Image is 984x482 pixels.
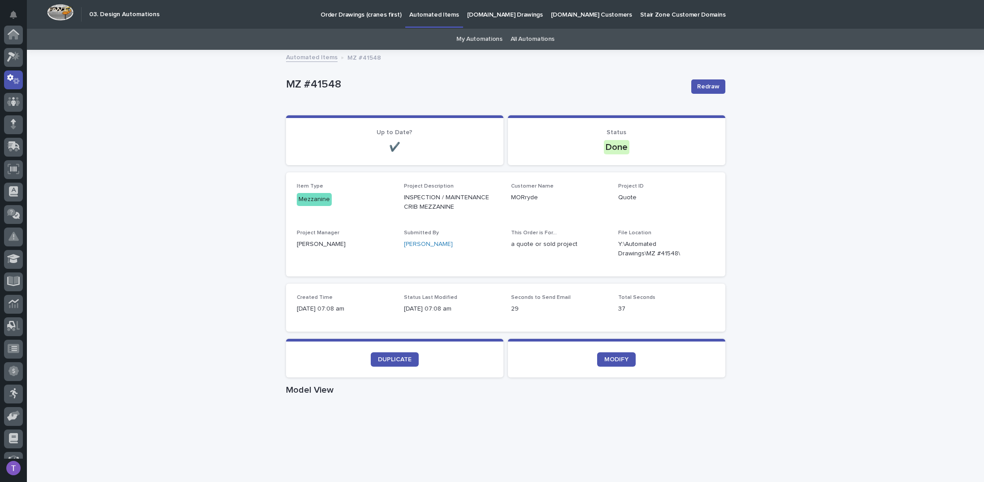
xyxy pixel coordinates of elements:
[604,140,629,154] div: Done
[404,230,439,236] span: Submitted By
[297,295,333,300] span: Created Time
[618,295,655,300] span: Total Seconds
[4,459,23,478] button: users-avatar
[378,356,412,363] span: DUPLICATE
[618,304,715,314] p: 37
[286,52,338,62] a: Automated Items
[4,5,23,24] button: Notifications
[286,385,725,395] h1: Model View
[11,11,23,25] div: Notifications
[404,193,500,212] p: INSPECTION / MAINTENANCE CRIB MEZZANINE
[618,193,715,202] p: Quote
[297,230,339,236] span: Project Manager
[404,240,453,249] a: [PERSON_NAME]
[511,193,607,202] p: MORryde
[47,4,74,21] img: Workspace Logo
[297,240,393,249] p: [PERSON_NAME]
[697,82,720,91] span: Redraw
[347,52,381,62] p: MZ #41548
[597,352,636,367] a: MODIFY
[404,304,500,314] p: [DATE] 07:08 am
[297,304,393,314] p: [DATE] 07:08 am
[511,29,555,50] a: All Automations
[618,184,644,189] span: Project ID
[89,11,160,18] h2: 03. Design Automations
[371,352,419,367] a: DUPLICATE
[456,29,503,50] a: My Automations
[691,79,725,94] button: Redraw
[297,193,332,206] div: Mezzanine
[404,295,457,300] span: Status Last Modified
[297,184,323,189] span: Item Type
[286,78,684,91] p: MZ #41548
[511,230,557,236] span: This Order is For...
[511,304,607,314] p: 29
[607,129,626,136] span: Status
[618,240,693,259] : Y:\Automated Drawings\MZ #41548\
[511,184,554,189] span: Customer Name
[511,240,607,249] p: a quote or sold project
[604,356,629,363] span: MODIFY
[618,230,651,236] span: File Location
[377,129,412,136] span: Up to Date?
[297,142,493,153] p: ✔️
[404,184,454,189] span: Project Description
[511,295,571,300] span: Seconds to Send Email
